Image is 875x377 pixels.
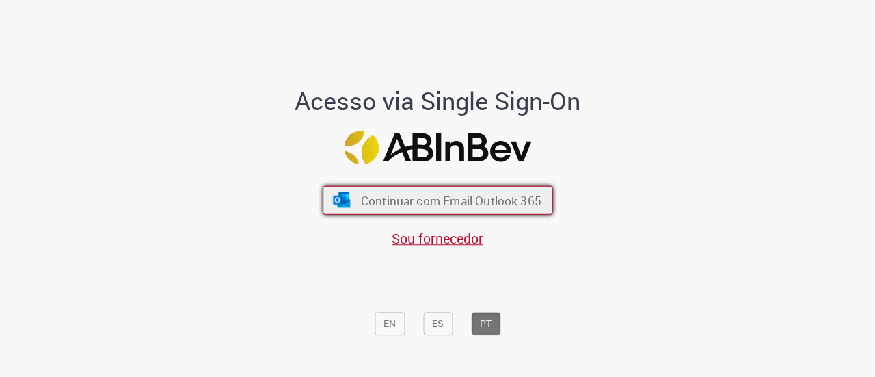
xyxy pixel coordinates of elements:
button: ícone Azure/Microsoft 360 Continuar com Email Outlook 365 [323,186,553,215]
img: ícone Azure/Microsoft 360 [332,193,351,208]
span: Continuar com Email Outlook 365 [360,192,541,208]
button: ES [423,312,453,335]
img: Logo ABInBev [344,131,531,164]
button: PT [471,312,500,335]
button: EN [375,312,405,335]
a: Sou fornecedor [392,229,483,248]
h1: Acesso via Single Sign-On [248,88,628,115]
